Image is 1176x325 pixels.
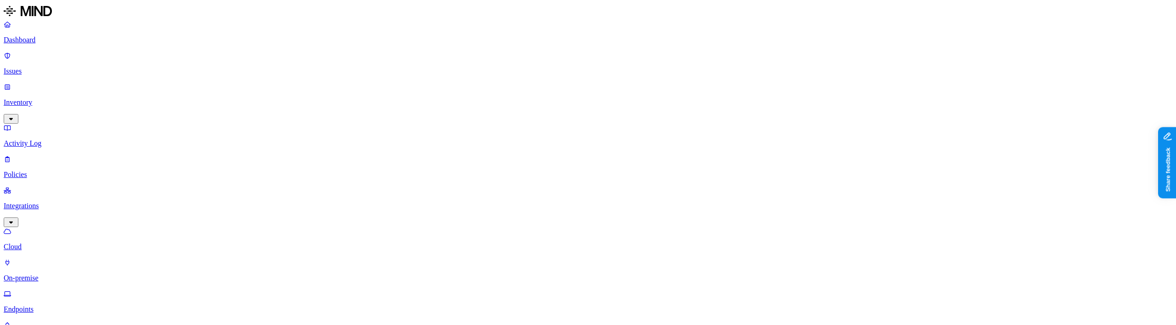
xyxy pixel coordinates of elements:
[4,258,1172,282] a: On-premise
[4,274,1172,282] p: On-premise
[4,98,1172,107] p: Inventory
[4,227,1172,251] a: Cloud
[4,83,1172,122] a: Inventory
[4,36,1172,44] p: Dashboard
[4,171,1172,179] p: Policies
[4,67,1172,75] p: Issues
[4,155,1172,179] a: Policies
[4,124,1172,148] a: Activity Log
[4,186,1172,226] a: Integrations
[4,305,1172,314] p: Endpoints
[4,202,1172,210] p: Integrations
[4,139,1172,148] p: Activity Log
[4,243,1172,251] p: Cloud
[4,20,1172,44] a: Dashboard
[4,51,1172,75] a: Issues
[4,4,1172,20] a: MIND
[4,290,1172,314] a: Endpoints
[4,4,52,18] img: MIND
